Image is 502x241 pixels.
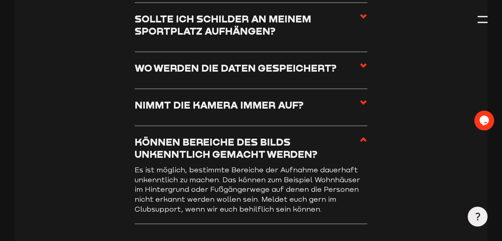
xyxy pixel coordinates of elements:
[135,62,337,74] h3: Wo werden die Daten gespeichert?
[135,136,359,160] h3: Können Bereiche des Bilds unkenntlich gemacht werden?
[474,111,495,130] iframe: chat widget
[135,165,367,214] p: Es ist möglich, bestimmte Bereiche der Aufnahme dauerhaft unkenntlich zu machen. Das können zum B...
[135,13,359,37] h3: Sollte ich Schilder an meinem Sportplatz aufhängen?
[135,99,304,111] h3: Nimmt die Kamera immer auf?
